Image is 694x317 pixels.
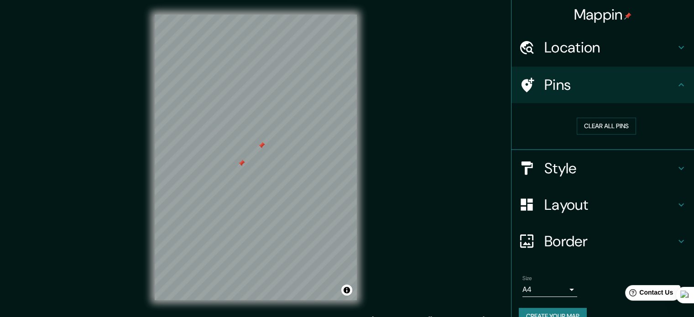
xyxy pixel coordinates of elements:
div: Location [511,29,694,66]
label: Size [522,274,532,282]
div: Border [511,223,694,260]
iframe: Help widget launcher [613,281,684,307]
div: Style [511,150,694,187]
h4: Location [544,38,676,57]
img: pin-icon.png [624,12,631,20]
div: Layout [511,187,694,223]
div: Pins [511,67,694,103]
h4: Mappin [574,5,632,24]
h4: Pins [544,76,676,94]
button: Toggle attribution [341,285,352,296]
h4: Layout [544,196,676,214]
h4: Style [544,159,676,177]
h4: Border [544,232,676,250]
button: Clear all pins [577,118,636,135]
div: A4 [522,282,577,297]
canvas: Map [155,15,357,300]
